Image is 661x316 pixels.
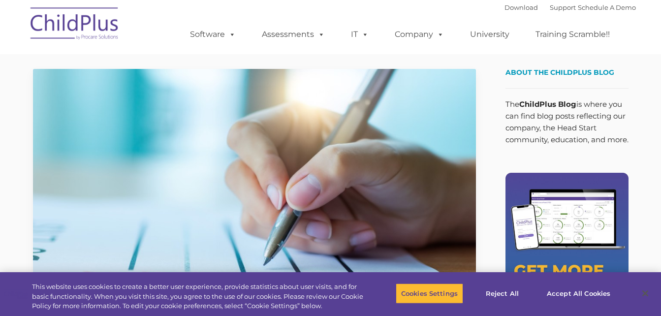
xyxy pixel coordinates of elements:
[385,25,454,44] a: Company
[341,25,378,44] a: IT
[472,283,533,304] button: Reject All
[505,98,629,146] p: The is where you can find blog posts reflecting our company, the Head Start community, education,...
[634,283,656,304] button: Close
[460,25,519,44] a: University
[505,68,614,77] span: About the ChildPlus Blog
[578,3,636,11] a: Schedule A Demo
[26,0,124,50] img: ChildPlus by Procare Solutions
[526,25,620,44] a: Training Scramble!!
[504,3,636,11] font: |
[541,283,616,304] button: Accept All Cookies
[504,3,538,11] a: Download
[519,99,576,109] strong: ChildPlus Blog
[252,25,335,44] a: Assessments
[550,3,576,11] a: Support
[32,282,364,311] div: This website uses cookies to create a better user experience, provide statistics about user visit...
[180,25,246,44] a: Software
[396,283,463,304] button: Cookies Settings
